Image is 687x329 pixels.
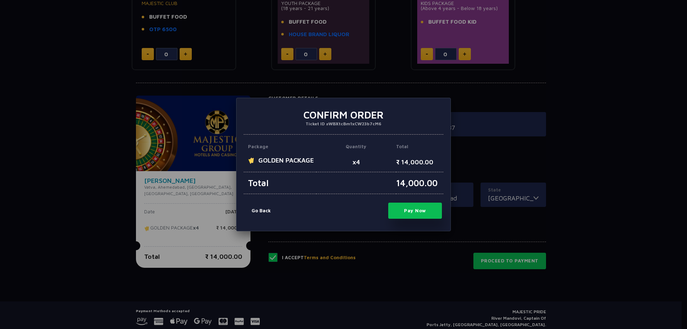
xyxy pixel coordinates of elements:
[316,144,396,156] p: Quantity
[396,144,443,156] p: Total
[248,156,316,164] span: GOLDEN PACKAGE
[396,172,443,194] p: 14,000.00
[316,156,396,172] p: x4
[244,144,316,156] p: Package
[245,207,271,214] button: Go Back
[388,203,442,219] button: Pay Now
[244,172,316,194] p: Total
[248,156,255,164] img: ticket
[249,121,438,126] p: Ticket ID #WBXtcBm1xCW23b7cM6
[396,156,443,172] p: ₹ 14,000.00
[249,109,438,121] h3: Confirm Order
